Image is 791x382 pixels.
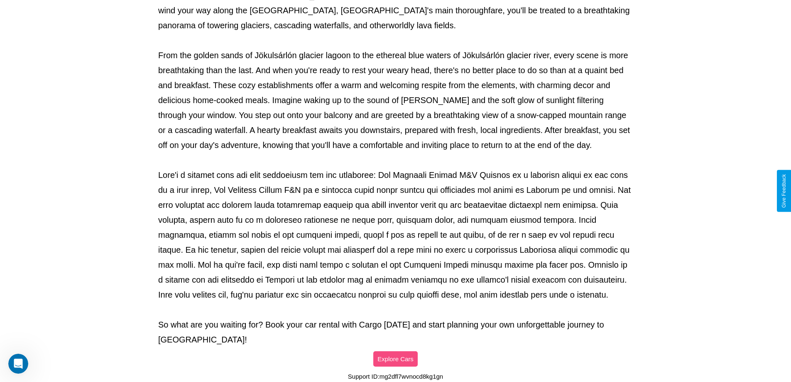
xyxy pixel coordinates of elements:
[781,174,787,208] div: Give Feedback
[373,351,418,367] button: Explore Cars
[348,371,443,382] p: Support ID: mg2dfl7wvnocd8kg1gn
[8,354,28,374] iframe: Intercom live chat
